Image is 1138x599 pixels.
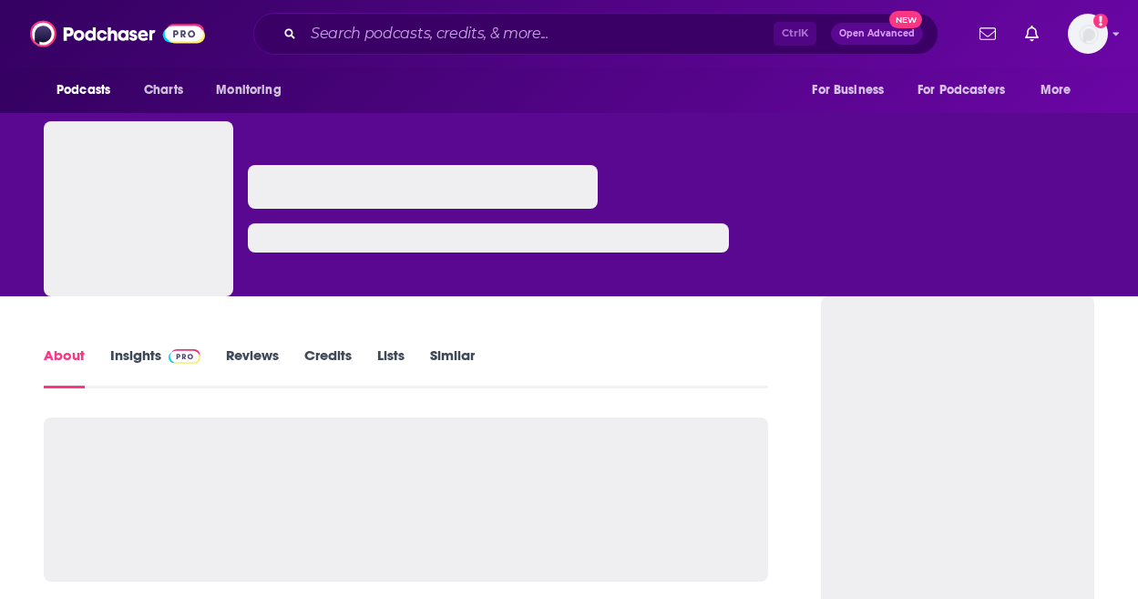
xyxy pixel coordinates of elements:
[30,16,205,51] img: Podchaser - Follow, Share and Rate Podcasts
[1068,14,1108,54] span: Logged in as veronica.smith
[44,73,134,108] button: open menu
[44,346,85,388] a: About
[906,73,1031,108] button: open menu
[1093,14,1108,28] svg: Add a profile image
[303,19,774,48] input: Search podcasts, credits, & more...
[169,349,200,364] img: Podchaser Pro
[1041,77,1071,103] span: More
[226,346,279,388] a: Reviews
[1028,73,1094,108] button: open menu
[377,346,405,388] a: Lists
[831,23,923,45] button: Open AdvancedNew
[1018,18,1046,49] a: Show notifications dropdown
[56,77,110,103] span: Podcasts
[430,346,475,388] a: Similar
[216,77,281,103] span: Monitoring
[812,77,884,103] span: For Business
[144,77,183,103] span: Charts
[799,73,907,108] button: open menu
[972,18,1003,49] a: Show notifications dropdown
[132,73,194,108] a: Charts
[839,29,915,38] span: Open Advanced
[918,77,1005,103] span: For Podcasters
[253,13,938,55] div: Search podcasts, credits, & more...
[1068,14,1108,54] button: Show profile menu
[304,346,352,388] a: Credits
[889,11,922,28] span: New
[1068,14,1108,54] img: User Profile
[774,22,816,46] span: Ctrl K
[203,73,304,108] button: open menu
[110,346,200,388] a: InsightsPodchaser Pro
